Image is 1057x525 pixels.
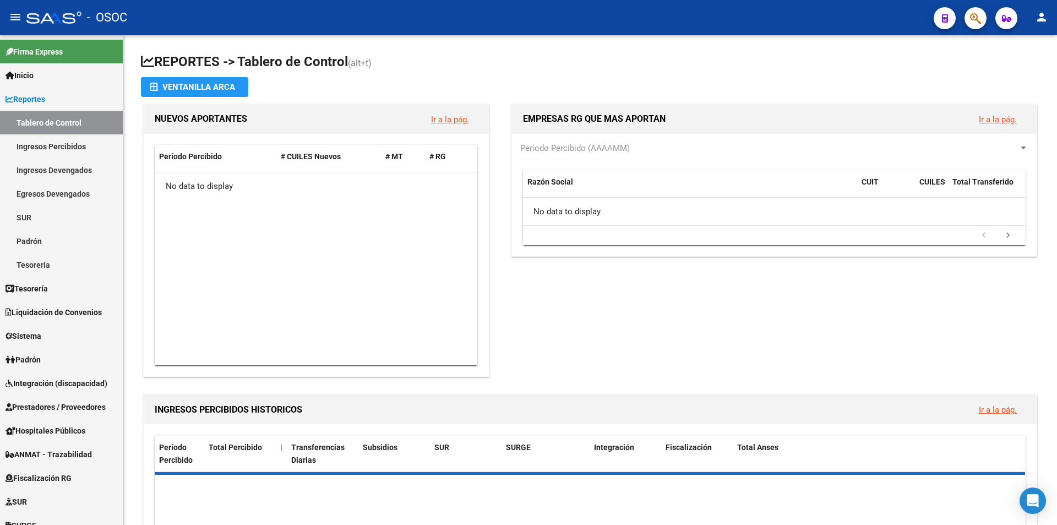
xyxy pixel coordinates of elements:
datatable-header-cell: Fiscalización [661,436,733,472]
a: go to next page [998,230,1018,242]
button: Ir a la pág. [422,109,478,129]
span: # MT [385,152,403,161]
datatable-header-cell: | [276,436,287,472]
datatable-header-cell: Total Transferido [948,170,1025,207]
span: Razón Social [527,177,573,186]
datatable-header-cell: Período Percibido [155,436,204,472]
datatable-header-cell: Subsidios [358,436,430,472]
h1: REPORTES -> Tablero de Control [141,53,1039,72]
span: Liquidación de Convenios [6,306,102,318]
span: INGRESOS PERCIBIDOS HISTORICOS [155,404,302,415]
span: CUILES [919,177,945,186]
datatable-header-cell: Transferencias Diarias [287,436,358,472]
span: NUEVOS APORTANTES [155,113,247,124]
mat-icon: menu [9,10,22,24]
mat-icon: person [1035,10,1048,24]
datatable-header-cell: # CUILES Nuevos [276,145,382,169]
datatable-header-cell: SURGE [502,436,590,472]
span: Período Percibido [159,443,193,464]
div: No data to display [155,172,477,200]
span: - OSOC [87,6,127,30]
span: CUIT [862,177,879,186]
span: Prestadores / Proveedores [6,401,106,413]
datatable-header-cell: Integración [590,436,661,472]
span: Período Percibido [159,152,222,161]
div: No data to display [523,198,1025,225]
datatable-header-cell: CUILES [915,170,948,207]
datatable-header-cell: # MT [381,145,425,169]
span: # CUILES Nuevos [281,152,341,161]
span: # RG [429,152,446,161]
span: Transferencias Diarias [291,443,345,464]
span: Fiscalización RG [6,472,72,484]
span: Hospitales Públicos [6,425,85,437]
span: Total Transferido [952,177,1014,186]
div: Ventanilla ARCA [150,77,239,97]
span: Tesorería [6,283,48,295]
span: Integración (discapacidad) [6,377,107,389]
span: Total Percibido [209,443,262,452]
span: Fiscalización [666,443,712,452]
span: Firma Express [6,46,63,58]
datatable-header-cell: # RG [425,145,469,169]
a: Ir a la pág. [979,405,1017,415]
datatable-header-cell: SUR [430,436,502,472]
span: SUR [6,496,27,508]
span: Subsidios [363,443,397,452]
span: Período Percibido (AAAAMM) [520,143,630,153]
span: Integración [594,443,634,452]
span: SUR [434,443,449,452]
button: Ir a la pág. [970,399,1026,420]
span: Padrón [6,354,41,366]
span: Inicio [6,69,34,82]
span: (alt+t) [348,58,372,68]
datatable-header-cell: Razón Social [523,170,857,207]
datatable-header-cell: Total Anses [733,436,1017,472]
span: Sistema [6,330,41,342]
span: ANMAT - Trazabilidad [6,448,92,461]
datatable-header-cell: Período Percibido [155,145,276,169]
span: SURGE [506,443,531,452]
button: Ir a la pág. [970,109,1026,129]
span: EMPRESAS RG QUE MAS APORTAN [523,113,666,124]
a: Ir a la pág. [979,115,1017,125]
datatable-header-cell: Total Percibido [204,436,276,472]
span: | [280,443,282,452]
button: Ventanilla ARCA [141,77,248,97]
datatable-header-cell: CUIT [857,170,915,207]
a: go to previous page [973,230,994,242]
a: Ir a la pág. [431,115,469,125]
span: Reportes [6,93,45,105]
div: Open Intercom Messenger [1020,488,1046,514]
span: Total Anses [737,443,778,452]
